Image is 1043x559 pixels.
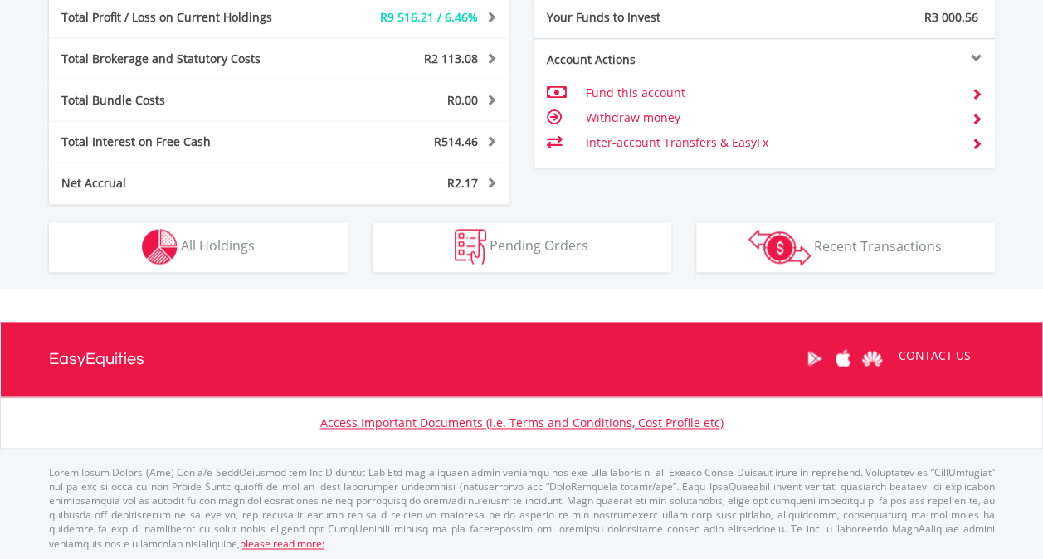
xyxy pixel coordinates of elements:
[800,333,829,384] a: Google Play
[49,175,318,192] div: Net Accrual
[585,80,958,105] td: Fund this account
[447,92,478,108] span: R0.00
[585,130,958,155] td: Inter-account Transfers & EasyFx
[585,105,958,130] td: Withdraw money
[424,51,478,66] span: R2 113.08
[748,229,811,265] img: transactions-zar-wht.png
[49,51,318,67] div: Total Brokerage and Statutory Costs
[373,222,671,272] button: Pending Orders
[924,9,978,25] span: R3 000.56
[240,537,324,551] a: please read more:
[434,134,478,149] span: R514.46
[858,333,887,384] a: Huawei
[49,92,318,109] div: Total Bundle Costs
[320,415,724,430] a: Access Important Documents (i.e. Terms and Conditions, Cost Profile etc)
[887,333,982,379] a: CONTACT US
[696,222,995,272] button: Recent Transactions
[829,333,858,384] a: Apple
[49,322,144,396] a: EasyEquities
[181,236,255,255] span: All Holdings
[142,229,178,265] img: holdings-wht.png
[49,9,318,26] div: Total Profit / Loss on Current Holdings
[490,236,588,255] span: Pending Orders
[534,51,765,68] div: Account Actions
[814,236,942,255] span: Recent Transactions
[49,222,348,272] button: All Holdings
[534,9,765,26] div: Your Funds to Invest
[380,9,478,25] span: R9 516.21 / 6.46%
[49,134,318,150] div: Total Interest on Free Cash
[447,175,478,191] span: R2.17
[49,465,995,551] p: Lorem Ipsum Dolors (Ame) Con a/e SeddOeiusmod tem InciDiduntut Lab Etd mag aliquaen admin veniamq...
[455,229,486,265] img: pending_instructions-wht.png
